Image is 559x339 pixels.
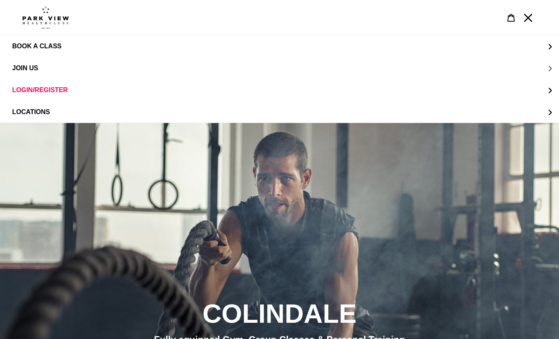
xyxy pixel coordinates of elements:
[58,298,501,330] h2: COLINDALE
[12,43,61,50] span: BOOK A CLASS
[520,9,537,26] button: Menu
[12,86,68,94] span: LOGIN/REGISTER
[12,65,38,72] span: JOIN US
[22,6,69,29] img: Park view health clubs is a gym near you.
[12,108,50,115] span: LOCATIONS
